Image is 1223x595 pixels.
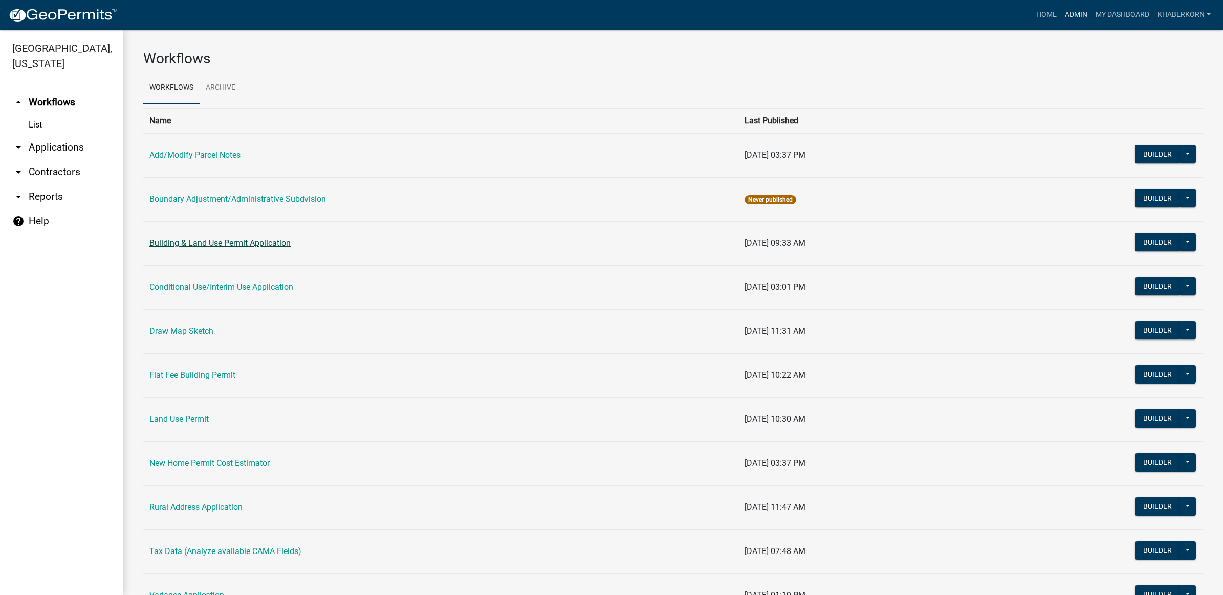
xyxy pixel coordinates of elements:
[149,194,326,204] a: Boundary Adjustment/Administrative Subdvision
[149,370,235,380] a: Flat Fee Building Permit
[12,215,25,227] i: help
[1135,277,1180,295] button: Builder
[745,238,805,248] span: [DATE] 09:33 AM
[1091,5,1153,25] a: My Dashboard
[149,546,301,556] a: Tax Data (Analyze available CAMA Fields)
[1135,453,1180,472] button: Builder
[149,326,213,336] a: Draw Map Sketch
[12,166,25,178] i: arrow_drop_down
[1135,145,1180,163] button: Builder
[143,50,1203,68] h3: Workflows
[1135,409,1180,428] button: Builder
[149,458,270,468] a: New Home Permit Cost Estimator
[1135,321,1180,339] button: Builder
[12,190,25,203] i: arrow_drop_down
[1135,497,1180,516] button: Builder
[143,72,200,104] a: Workflows
[12,141,25,154] i: arrow_drop_down
[745,546,805,556] span: [DATE] 07:48 AM
[1153,5,1215,25] a: khaberkorn
[12,96,25,109] i: arrow_drop_up
[745,502,805,512] span: [DATE] 11:47 AM
[1032,5,1061,25] a: Home
[149,414,209,424] a: Land Use Permit
[745,282,805,292] span: [DATE] 03:01 PM
[149,502,243,512] a: Rural Address Application
[745,458,805,468] span: [DATE] 03:37 PM
[745,414,805,424] span: [DATE] 10:30 AM
[1061,5,1091,25] a: Admin
[1135,189,1180,207] button: Builder
[1135,541,1180,560] button: Builder
[745,195,796,204] span: Never published
[200,72,242,104] a: Archive
[1135,233,1180,251] button: Builder
[738,108,969,133] th: Last Published
[143,108,738,133] th: Name
[745,326,805,336] span: [DATE] 11:31 AM
[745,370,805,380] span: [DATE] 10:22 AM
[745,150,805,160] span: [DATE] 03:37 PM
[149,238,291,248] a: Building & Land Use Permit Application
[149,282,293,292] a: Conditional Use/Interim Use Application
[149,150,241,160] a: Add/Modify Parcel Notes
[1135,365,1180,384] button: Builder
